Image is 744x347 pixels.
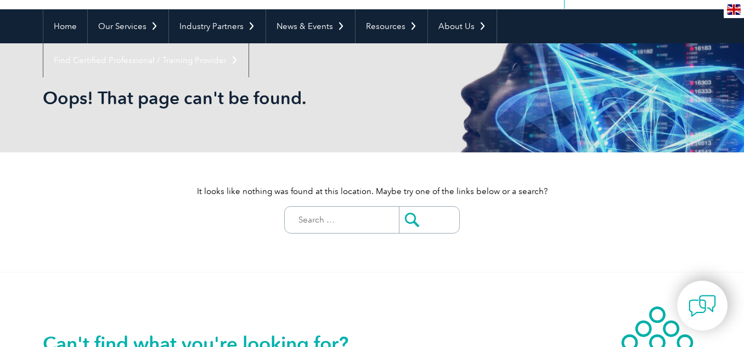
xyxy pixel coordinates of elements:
a: Find Certified Professional / Training Provider [43,43,249,77]
a: Our Services [88,9,168,43]
a: Home [43,9,87,43]
a: News & Events [266,9,355,43]
p: It looks like nothing was found at this location. Maybe try one of the links below or a search? [43,185,701,197]
img: en [727,4,741,15]
h1: Oops! That page can't be found. [43,87,464,109]
a: Resources [356,9,427,43]
a: Industry Partners [169,9,266,43]
img: contact-chat.png [689,292,716,320]
a: About Us [428,9,497,43]
input: Submit [399,207,459,233]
